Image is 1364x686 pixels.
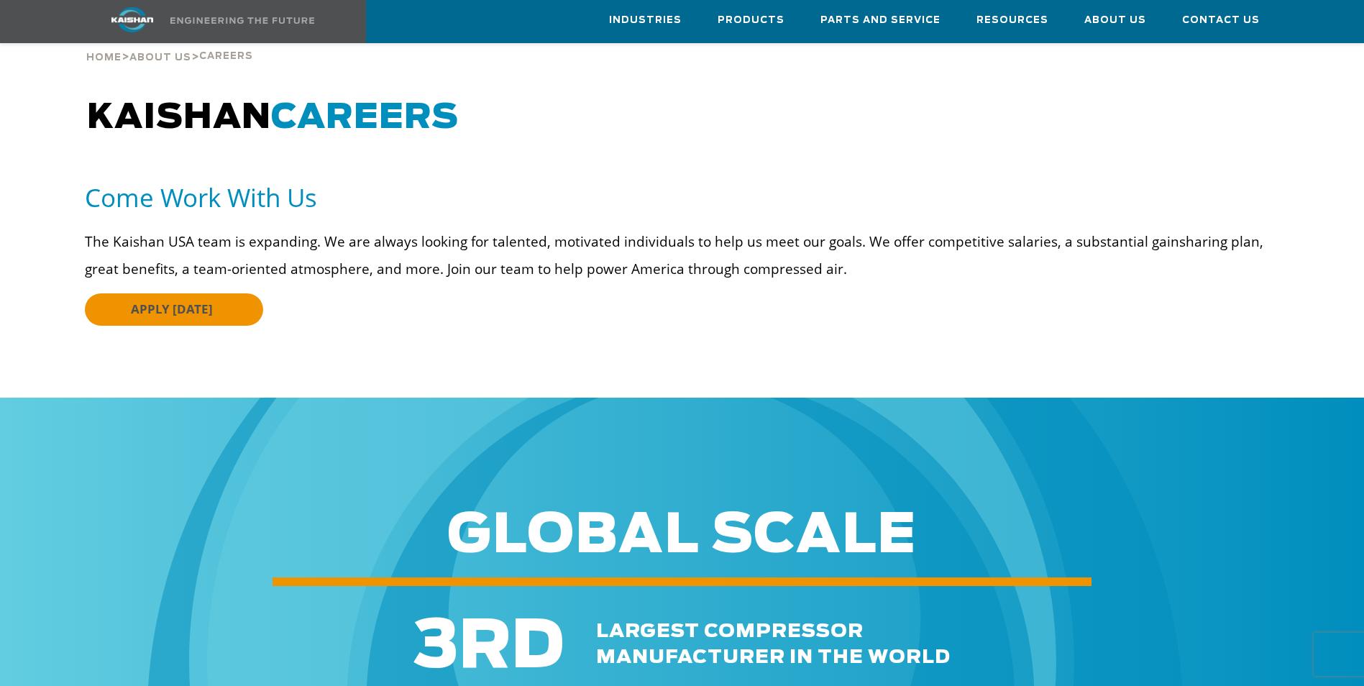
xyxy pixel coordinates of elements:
[85,228,1293,283] p: The Kaishan USA team is expanding. We are always looking for talented, motivated individuals to h...
[718,12,784,29] span: Products
[976,12,1048,29] span: Resources
[199,52,253,61] span: Careers
[820,12,940,29] span: Parts and Service
[129,53,191,63] span: About Us
[85,293,263,326] a: APPLY [DATE]
[78,7,186,32] img: kaishan logo
[820,1,940,40] a: Parts and Service
[609,1,682,40] a: Industries
[596,622,951,667] span: largest compressor manufacturer in the world
[86,50,122,63] a: Home
[85,181,1293,214] h5: Come Work With Us
[609,12,682,29] span: Industries
[459,614,564,680] span: RD
[1182,1,1260,40] a: Contact Us
[414,614,459,680] span: 3
[129,50,191,63] a: About Us
[718,1,784,40] a: Products
[976,1,1048,40] a: Resources
[1084,1,1146,40] a: About Us
[1182,12,1260,29] span: Contact Us
[86,53,122,63] span: Home
[170,17,314,24] img: Engineering the future
[1084,12,1146,29] span: About Us
[271,101,459,135] span: CAREERS
[131,301,213,317] span: APPLY [DATE]
[87,101,459,135] span: KAISHAN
